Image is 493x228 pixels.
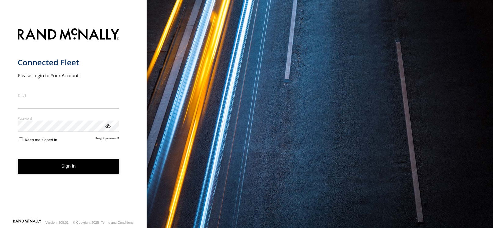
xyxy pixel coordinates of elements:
label: Password [18,116,119,121]
div: ViewPassword [104,123,111,129]
div: Version: 309.01 [46,221,69,224]
h2: Please Login to Your Account [18,72,119,78]
a: Forgot password? [96,136,119,142]
button: Sign in [18,159,119,174]
h1: Connected Fleet [18,57,119,67]
div: © Copyright 2025 - [73,221,133,224]
a: Visit our Website [13,219,41,226]
a: Terms and Conditions [101,221,133,224]
span: Keep me signed in [25,138,57,142]
label: Email [18,93,119,98]
form: main [18,25,129,219]
img: Rand McNally [18,27,119,43]
input: Keep me signed in [19,137,23,141]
